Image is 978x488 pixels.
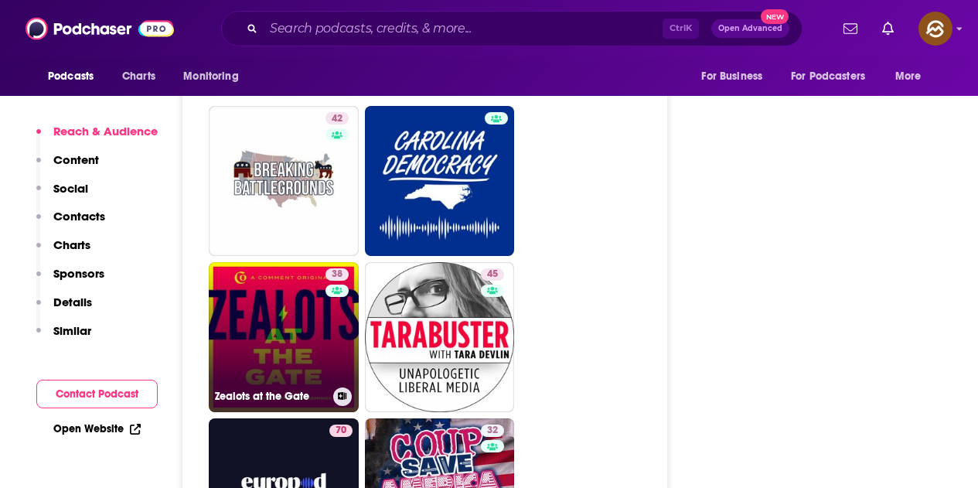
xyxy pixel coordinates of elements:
a: 42 [325,112,349,125]
button: Reach & Audience [36,124,158,152]
a: Open Website [53,422,141,435]
button: Similar [36,323,91,352]
span: 70 [336,423,346,439]
span: 45 [487,267,498,282]
button: open menu [172,62,258,91]
span: 42 [332,111,342,127]
p: Reach & Audience [53,124,158,138]
p: Similar [53,323,91,338]
span: 32 [487,423,498,439]
span: New [761,9,789,24]
span: Monitoring [183,66,238,87]
input: Search podcasts, credits, & more... [264,16,663,41]
button: Details [36,295,92,323]
span: 38 [332,267,342,282]
a: 32 [481,425,504,437]
img: Podchaser - Follow, Share and Rate Podcasts [26,14,174,43]
button: open menu [781,62,888,91]
p: Contacts [53,209,105,224]
span: Podcasts [48,66,94,87]
span: For Business [701,66,762,87]
span: Ctrl K [663,19,699,39]
p: Content [53,152,99,167]
a: 42 [209,106,359,256]
h3: Zealots at the Gate [215,390,327,403]
button: Contacts [36,209,105,237]
a: Show notifications dropdown [876,15,900,42]
div: Search podcasts, credits, & more... [221,11,803,46]
a: 45 [365,262,515,412]
img: User Profile [918,12,952,46]
p: Details [53,295,92,309]
button: Show profile menu [918,12,952,46]
a: Charts [112,62,165,91]
button: Contact Podcast [36,380,158,408]
button: open menu [37,62,114,91]
p: Sponsors [53,266,104,281]
a: 38 [325,268,349,281]
span: Open Advanced [718,25,782,32]
button: Sponsors [36,266,104,295]
button: Open AdvancedNew [711,19,789,38]
a: 38Zealots at the Gate [209,262,359,412]
button: open menu [690,62,782,91]
a: Show notifications dropdown [837,15,864,42]
button: Social [36,181,88,210]
span: More [895,66,922,87]
span: Charts [122,66,155,87]
span: For Podcasters [791,66,865,87]
p: Social [53,181,88,196]
button: open menu [884,62,941,91]
p: Charts [53,237,90,252]
a: 70 [329,425,353,437]
span: Logged in as hey85204 [918,12,952,46]
button: Content [36,152,99,181]
button: Charts [36,237,90,266]
a: 45 [481,268,504,281]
